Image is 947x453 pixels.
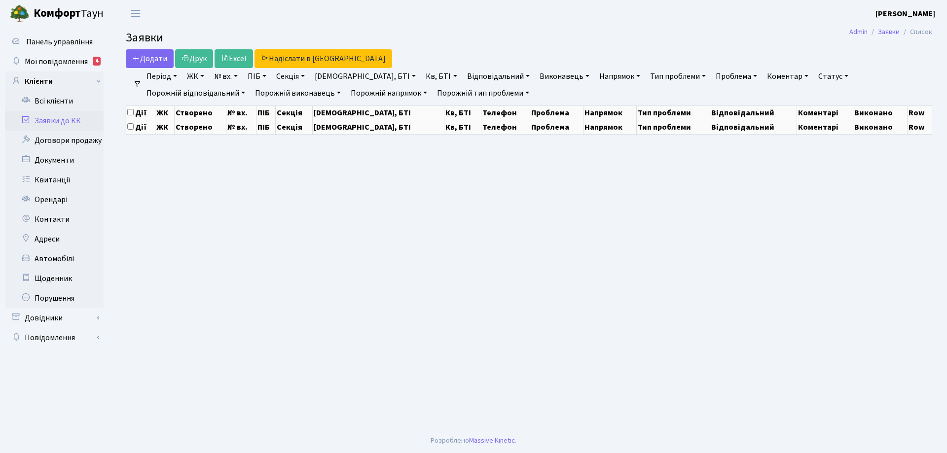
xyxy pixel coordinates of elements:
a: Друк [175,49,213,68]
a: Повідомлення [5,328,104,348]
div: Розроблено . [431,435,516,446]
b: [PERSON_NAME] [875,8,935,19]
a: Порожній тип проблеми [433,85,533,102]
div: 4 [93,57,101,66]
th: Створено [174,105,226,120]
span: Панель управління [26,36,93,47]
a: Excel [215,49,253,68]
a: Щоденник [5,269,104,288]
a: Надіслати в [GEOGRAPHIC_DATA] [255,49,392,68]
a: Порожній відповідальний [143,85,249,102]
a: Відповідальний [463,68,534,85]
th: № вх. [226,120,256,134]
a: Кв, БТІ [422,68,461,85]
th: Тип проблеми [637,105,710,120]
th: Проблема [530,120,583,134]
th: Кв, БТІ [444,105,481,120]
th: Виконано [853,120,907,134]
th: № вх. [226,105,256,120]
a: Проблема [712,68,761,85]
a: Клієнти [5,71,104,91]
a: Порушення [5,288,104,308]
th: Дії [126,105,155,120]
th: Кв, БТІ [444,120,481,134]
a: ЖК [183,68,208,85]
th: Напрямок [583,120,637,134]
a: Порожній напрямок [347,85,431,102]
th: Секція [276,120,313,134]
span: Додати [132,53,167,64]
a: Admin [849,27,868,37]
a: Документи [5,150,104,170]
a: Період [143,68,181,85]
th: Проблема [530,105,583,120]
a: Заявки до КК [5,111,104,131]
th: Відповідальний [710,105,797,120]
th: ЖК [155,105,174,120]
th: ЖК [155,120,174,134]
span: Мої повідомлення [25,56,88,67]
a: Автомобілі [5,249,104,269]
img: logo.png [10,4,30,24]
th: [DEMOGRAPHIC_DATA], БТІ [313,105,444,120]
button: Переключити навігацію [123,5,148,22]
th: Тип проблеми [637,120,710,134]
span: Таун [34,5,104,22]
th: ПІБ [256,120,276,134]
a: Статус [814,68,852,85]
a: [DEMOGRAPHIC_DATA], БТІ [311,68,420,85]
a: Квитанції [5,170,104,190]
a: [PERSON_NAME] [875,8,935,20]
a: Довідники [5,308,104,328]
th: [DEMOGRAPHIC_DATA], БТІ [313,120,444,134]
li: Список [900,27,932,37]
th: Дії [126,120,155,134]
a: Адреси [5,229,104,249]
th: Row [907,120,932,134]
a: Заявки [878,27,900,37]
th: Секція [276,105,313,120]
th: Row [907,105,932,120]
th: Напрямок [583,105,637,120]
a: № вх. [210,68,242,85]
b: Комфорт [34,5,81,21]
a: Контакти [5,209,104,229]
a: Мої повідомлення4 [5,52,104,71]
th: Телефон [481,120,530,134]
a: Панель управління [5,32,104,52]
a: Напрямок [595,68,644,85]
th: Телефон [481,105,530,120]
th: Виконано [853,105,907,120]
th: Коментарі [797,105,853,120]
nav: breadcrumb [835,22,947,42]
a: Порожній виконавець [251,85,345,102]
th: Коментарі [797,120,853,134]
a: Додати [126,49,174,68]
a: Тип проблеми [646,68,710,85]
a: ПІБ [244,68,270,85]
a: Виконавець [536,68,593,85]
th: ПІБ [256,105,276,120]
a: Massive Kinetic [469,435,515,446]
a: Секція [272,68,309,85]
th: Створено [174,120,226,134]
a: Орендарі [5,190,104,209]
a: Коментар [763,68,812,85]
span: Заявки [126,29,163,46]
a: Всі клієнти [5,91,104,111]
a: Договори продажу [5,131,104,150]
th: Відповідальний [710,120,797,134]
